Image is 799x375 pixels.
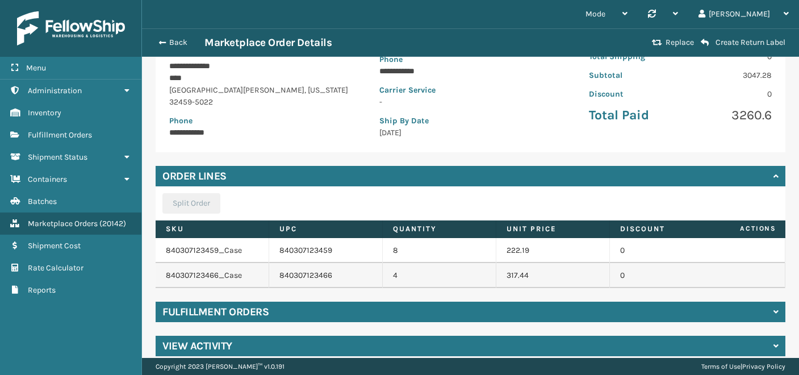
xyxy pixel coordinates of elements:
[379,115,562,127] p: Ship By Date
[162,193,220,214] button: Split Order
[28,86,82,95] span: Administration
[687,107,772,124] p: 3260.6
[169,84,352,108] p: [GEOGRAPHIC_DATA][PERSON_NAME] , [US_STATE] 32459-5022
[162,305,269,319] h4: Fulfillment Orders
[742,363,785,370] a: Privacy Policy
[383,238,496,263] td: 8
[28,108,61,118] span: Inventory
[704,219,783,238] span: Actions
[166,224,258,234] label: SKU
[652,39,662,47] i: Replace
[589,69,673,81] p: Subtotal
[383,263,496,288] td: 4
[28,263,83,273] span: Rate Calculator
[28,285,56,295] span: Reports
[26,63,46,73] span: Menu
[610,238,723,263] td: 0
[279,224,372,234] label: UPC
[204,36,332,49] h3: Marketplace Order Details
[620,224,713,234] label: Discount
[701,363,741,370] a: Terms of Use
[99,219,126,228] span: ( 20142 )
[17,11,125,45] img: logo
[28,219,98,228] span: Marketplace Orders
[379,84,562,96] p: Carrier Service
[28,241,81,251] span: Shipment Cost
[156,358,285,375] p: Copyright 2023 [PERSON_NAME]™ v 1.0.191
[28,152,87,162] span: Shipment Status
[589,107,673,124] p: Total Paid
[166,270,242,280] a: 840307123466_Case
[162,169,227,183] h4: Order Lines
[585,9,605,19] span: Mode
[687,88,772,100] p: 0
[28,197,57,206] span: Batches
[162,339,232,353] h4: View Activity
[152,37,204,48] button: Back
[687,69,772,81] p: 3047.28
[610,263,723,288] td: 0
[701,358,785,375] div: |
[169,115,352,127] p: Phone
[697,37,789,48] button: Create Return Label
[269,263,383,288] td: 840307123466
[379,53,562,65] p: Phone
[166,245,242,255] a: 840307123459_Case
[589,88,673,100] p: Discount
[507,224,599,234] label: Unit Price
[379,127,562,139] p: [DATE]
[379,96,562,108] p: -
[701,38,709,47] i: Create Return Label
[496,263,610,288] td: 317.44
[393,224,486,234] label: Quantity
[649,37,697,48] button: Replace
[28,130,92,140] span: Fulfillment Orders
[269,238,383,263] td: 840307123459
[496,238,610,263] td: 222.19
[28,174,67,184] span: Containers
